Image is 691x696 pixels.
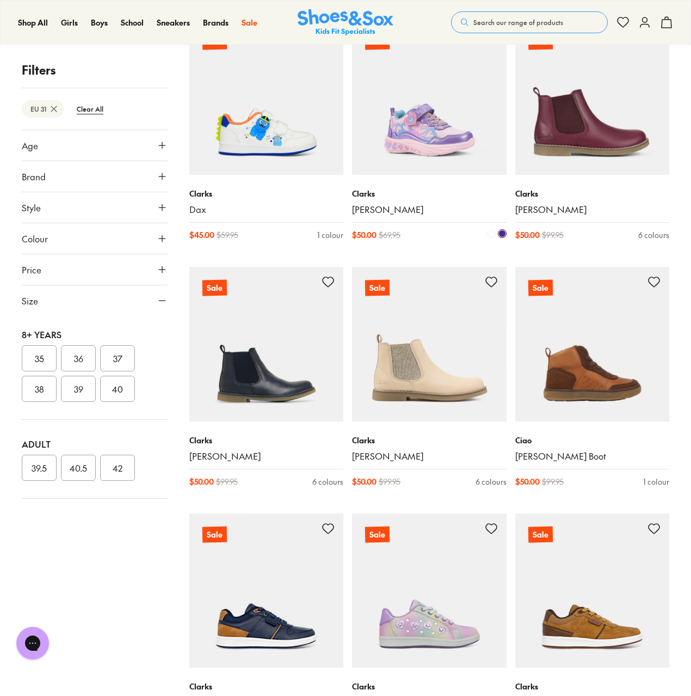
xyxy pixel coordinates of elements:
[189,435,344,446] p: Clarks
[22,285,168,316] button: Size
[312,476,343,487] div: 6 colours
[61,17,78,28] a: Girls
[352,435,507,446] p: Clarks
[202,280,226,296] p: Sale
[22,223,168,254] button: Colour
[189,681,344,692] p: Clarks
[515,450,670,462] a: [PERSON_NAME] Boot
[451,11,608,33] button: Search our range of products
[365,526,390,542] p: Sale
[352,514,507,668] a: Sale
[352,267,507,422] a: Sale
[379,476,400,487] span: $ 99.95
[542,476,564,487] span: $ 99.95
[528,280,552,296] p: Sale
[515,204,670,216] a: [PERSON_NAME]
[352,681,507,692] p: Clarks
[352,21,507,175] a: Sale
[352,229,377,241] span: $ 50.00
[379,229,400,241] span: $ 69.95
[100,345,135,371] button: 37
[242,17,257,28] a: Sale
[22,263,41,276] span: Price
[515,229,540,241] span: $ 50.00
[61,345,96,371] button: 36
[22,232,48,245] span: Colour
[22,130,168,161] button: Age
[61,376,96,402] button: 39
[515,681,670,692] p: Clarks
[365,280,390,296] p: Sale
[189,450,344,462] a: [PERSON_NAME]
[352,476,377,487] span: $ 50.00
[189,476,214,487] span: $ 50.00
[22,437,168,450] div: Adult
[22,201,41,214] span: Style
[298,9,393,36] a: Shoes & Sox
[22,345,57,371] button: 35
[22,294,38,307] span: Size
[121,17,144,28] a: School
[22,192,168,223] button: Style
[22,328,168,341] div: 8+ Years
[22,61,168,79] p: Filters
[202,526,226,542] p: Sale
[22,254,168,285] button: Price
[100,455,135,481] button: 42
[11,623,54,663] iframe: Gorgias live chat messenger
[22,170,46,183] span: Brand
[515,476,540,487] span: $ 50.00
[189,188,344,199] p: Clarks
[515,21,670,175] a: Sale
[22,100,64,118] btn: EU 31
[203,17,229,28] a: Brands
[352,204,507,216] a: [PERSON_NAME]
[515,514,670,668] a: Sale
[189,229,214,241] span: $ 45.00
[476,476,507,487] div: 6 colours
[528,526,552,542] p: Sale
[643,476,669,487] div: 1 colour
[216,476,238,487] span: $ 99.95
[298,9,393,36] img: SNS_Logo_Responsive.svg
[189,514,344,668] a: Sale
[22,376,57,402] button: 38
[61,455,96,481] button: 40.5
[189,267,344,422] a: Sale
[352,188,507,199] p: Clarks
[189,21,344,175] a: Sale
[22,139,38,152] span: Age
[473,17,563,27] span: Search our range of products
[100,376,135,402] button: 40
[22,161,168,192] button: Brand
[91,17,108,28] a: Boys
[189,204,344,216] a: Dax
[157,17,190,28] a: Sneakers
[22,455,57,481] button: 39.5
[18,17,48,28] a: Shop All
[638,229,669,241] div: 6 colours
[515,267,670,422] a: Sale
[217,229,238,241] span: $ 59.95
[352,450,507,462] a: [PERSON_NAME]
[515,188,670,199] p: Clarks
[68,99,112,119] btn: Clear All
[542,229,564,241] span: $ 99.95
[515,435,670,446] p: Ciao
[317,229,343,241] div: 1 colour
